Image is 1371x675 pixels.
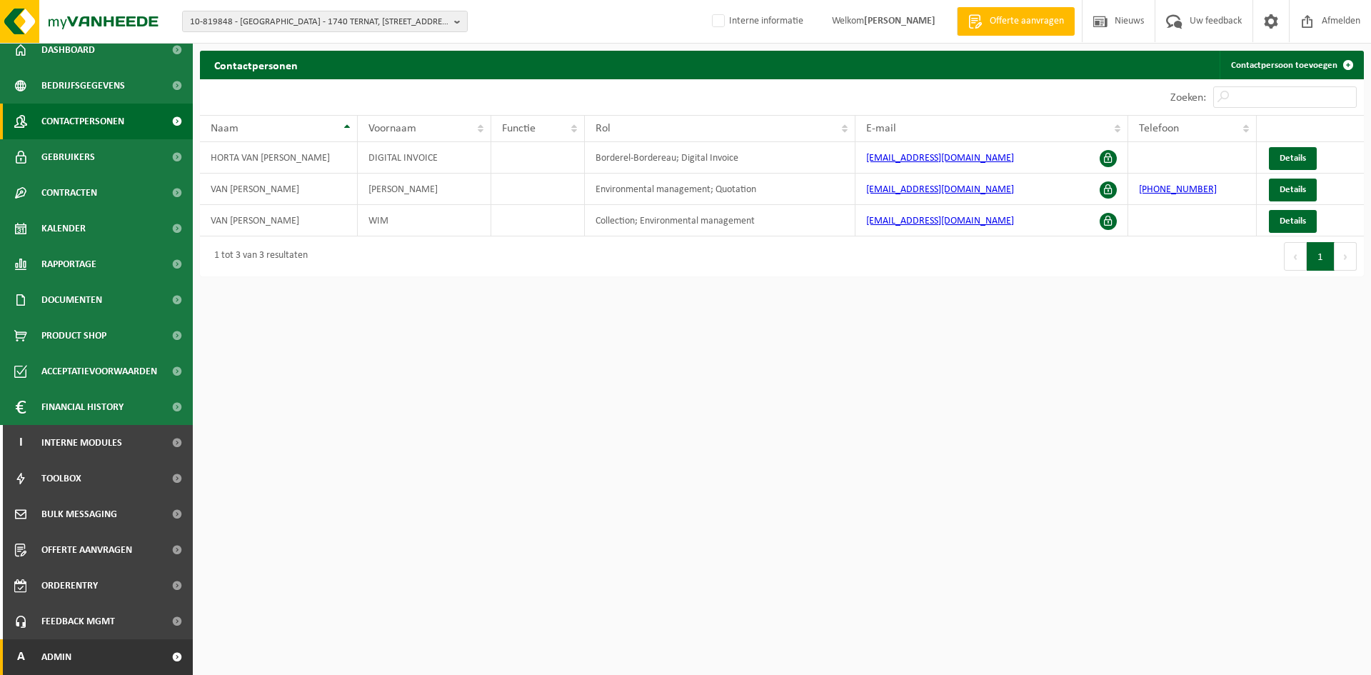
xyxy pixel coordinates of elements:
span: Rol [596,123,611,134]
span: Gebruikers [41,139,95,175]
a: [EMAIL_ADDRESS][DOMAIN_NAME] [866,184,1014,195]
button: 10-819848 - [GEOGRAPHIC_DATA] - 1740 TERNAT, [STREET_ADDRESS] [182,11,468,32]
span: Acceptatievoorwaarden [41,354,157,389]
span: Admin [41,639,71,675]
span: Orderentry Goedkeuring [41,568,161,604]
label: Interne informatie [709,11,803,32]
span: A [14,639,27,675]
a: Details [1269,210,1317,233]
span: Financial History [41,389,124,425]
a: [EMAIL_ADDRESS][DOMAIN_NAME] [866,216,1014,226]
span: Bulk Messaging [41,496,117,532]
td: VAN [PERSON_NAME] [200,174,358,205]
a: [EMAIL_ADDRESS][DOMAIN_NAME] [866,153,1014,164]
span: E-mail [866,123,896,134]
h2: Contactpersonen [200,51,312,79]
span: Offerte aanvragen [41,532,132,568]
td: HORTA VAN [PERSON_NAME] [200,142,358,174]
span: Details [1280,154,1306,163]
strong: [PERSON_NAME] [864,16,935,26]
a: Details [1269,147,1317,170]
span: Feedback MGMT [41,604,115,639]
span: I [14,425,27,461]
span: Bedrijfsgegevens [41,68,125,104]
span: Kalender [41,211,86,246]
span: Telefoon [1139,123,1179,134]
span: Offerte aanvragen [986,14,1068,29]
label: Zoeken: [1170,92,1206,104]
span: Details [1280,185,1306,194]
span: Voornaam [368,123,416,134]
span: Naam [211,123,238,134]
span: 10-819848 - [GEOGRAPHIC_DATA] - 1740 TERNAT, [STREET_ADDRESS] [190,11,448,33]
span: Contracten [41,175,97,211]
td: Collection; Environmental management [585,205,855,236]
span: Dashboard [41,32,95,68]
td: WIM [358,205,491,236]
button: Next [1335,242,1357,271]
td: VAN [PERSON_NAME] [200,205,358,236]
td: [PERSON_NAME] [358,174,491,205]
span: Toolbox [41,461,81,496]
span: Rapportage [41,246,96,282]
td: DIGITAL INVOICE [358,142,491,174]
button: Previous [1284,242,1307,271]
span: Functie [502,123,536,134]
a: Offerte aanvragen [957,7,1075,36]
span: Contactpersonen [41,104,124,139]
td: Environmental management; Quotation [585,174,855,205]
span: Product Shop [41,318,106,354]
a: [PHONE_NUMBER] [1139,184,1217,195]
td: Borderel-Bordereau; Digital Invoice [585,142,855,174]
button: 1 [1307,242,1335,271]
span: Documenten [41,282,102,318]
a: Details [1269,179,1317,201]
a: Contactpersoon toevoegen [1220,51,1362,79]
div: 1 tot 3 van 3 resultaten [207,244,308,269]
span: Interne modules [41,425,122,461]
span: Details [1280,216,1306,226]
